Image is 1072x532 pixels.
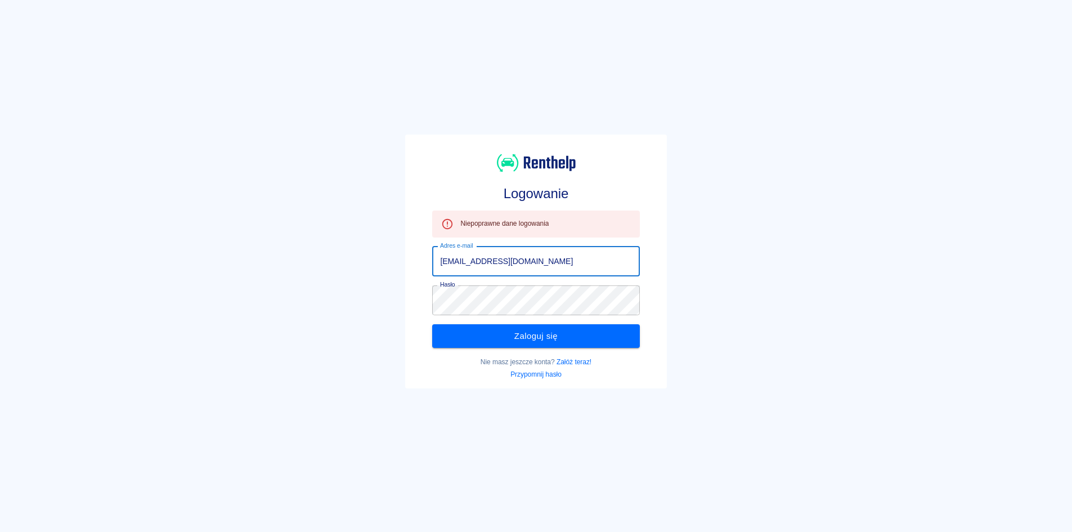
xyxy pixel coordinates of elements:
p: Nie masz jeszcze konta? [432,357,639,367]
img: Renthelp logo [497,153,576,173]
a: Załóż teraz! [557,358,591,366]
h3: Logowanie [432,186,639,202]
a: Przypomnij hasło [510,370,562,378]
div: Niepoprawne dane logowania [460,214,549,234]
label: Hasło [440,280,455,289]
label: Adres e-mail [440,242,473,250]
button: Zaloguj się [432,324,639,348]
